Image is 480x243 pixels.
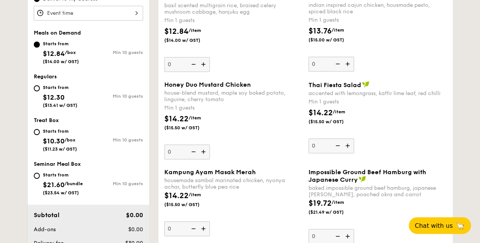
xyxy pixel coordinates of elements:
[331,138,343,153] img: icon-reduce.1d2dbef1.svg
[43,190,79,195] span: ($23.54 w/ GST)
[308,98,447,106] div: Min 1 guests
[43,93,65,102] span: $12.30
[308,57,354,71] input: Grilled Farm Fresh Chickenindian inspired cajun chicken, housmade pesto, spiced black riceMin 1 g...
[359,176,366,183] img: icon-vegan.f8ff3823.svg
[164,27,189,36] span: $12.84
[343,57,354,71] img: icon-add.58712e84.svg
[198,221,210,236] img: icon-add.58712e84.svg
[333,109,345,114] span: /item
[88,137,143,143] div: Min 10 guests
[34,6,143,21] input: Event time
[65,137,76,143] span: /box
[456,221,465,230] span: 🦙
[43,181,65,189] span: $21.60
[128,226,143,233] span: $0.00
[88,94,143,99] div: Min 10 guests
[43,146,77,152] span: ($11.23 w/ GST)
[198,145,210,159] img: icon-add.58712e84.svg
[65,50,76,55] span: /box
[164,191,189,200] span: $14.22
[332,200,344,205] span: /item
[164,125,216,131] span: ($15.50 w/ GST)
[43,84,77,91] div: Starts from
[164,177,302,190] div: housemade sambal marinated chicken, nyonya achar, butterfly blue pea rice
[164,145,210,159] input: Honey Duo Mustard Chickenhouse-blend mustard, maple soy baked potato, linguine, cherry tomatoMin ...
[164,168,256,176] span: Kampung Ayam Masak Merah
[187,221,198,236] img: icon-reduce.1d2dbef1.svg
[164,2,302,15] div: basil scented multigrain rice, braised celery mushroom cabbage, hanjuku egg
[43,128,77,134] div: Starts from
[34,73,57,80] span: Regulars
[164,81,251,88] span: Honey Duo Mustard Chicken
[308,37,360,43] span: ($15.00 w/ GST)
[65,181,83,186] span: /bundle
[34,226,56,233] span: Add-ons
[34,129,40,135] input: Starts from$10.30/box($11.23 w/ GST)Min 10 guests
[34,117,59,124] span: Treat Box
[34,41,40,48] input: Starts from$12.84/box($14.00 w/ GST)Min 10 guests
[34,211,60,219] span: Subtotal
[308,138,354,153] input: Thai Fiesta Saladaccented with lemongrass, kaffir lime leaf, red chilliMin 1 guests$14.22/item($1...
[164,57,210,72] input: Basil Thunder Tea Ricebasil scented multigrain rice, braised celery mushroom cabbage, hanjuku egg...
[308,16,447,24] div: Min 1 guests
[415,222,453,229] span: Chat with us
[362,81,370,88] img: icon-vegan.f8ff3823.svg
[34,173,40,179] input: Starts from$21.60/bundle($23.54 w/ GST)Min 10 guests
[43,137,65,145] span: $10.30
[43,49,65,58] span: $12.84
[164,104,302,112] div: Min 1 guests
[331,57,343,71] img: icon-reduce.1d2dbef1.svg
[198,57,210,71] img: icon-add.58712e84.svg
[164,202,216,208] span: ($15.50 w/ GST)
[187,57,198,71] img: icon-reduce.1d2dbef1.svg
[164,221,210,236] input: Kampung Ayam Masak Merahhousemade sambal marinated chicken, nyonya achar, butterfly blue pea rice...
[34,161,81,167] span: Seminar Meal Box
[308,168,426,183] span: Impossible Ground Beef Hamburg with Japanese Curry
[308,209,360,215] span: ($21.49 w/ GST)
[88,181,143,186] div: Min 10 guests
[164,90,302,103] div: house-blend mustard, maple soy baked potato, linguine, cherry tomato
[34,85,40,91] input: Starts from$12.30($13.41 w/ GST)Min 10 guests
[43,172,83,178] div: Starts from
[308,108,333,118] span: $14.22
[34,30,81,36] span: Meals on Demand
[187,145,198,159] img: icon-reduce.1d2dbef1.svg
[308,27,332,36] span: $13.76
[343,138,354,153] img: icon-add.58712e84.svg
[189,28,201,33] span: /item
[126,211,143,219] span: $0.00
[164,17,302,24] div: Min 1 guests
[332,27,344,33] span: /item
[43,103,77,108] span: ($13.41 w/ GST)
[409,217,471,234] button: Chat with us🦙
[308,90,447,97] div: accented with lemongrass, kaffir lime leaf, red chilli
[308,81,361,89] span: Thai Fiesta Salad
[308,2,447,15] div: indian inspired cajun chicken, housmade pesto, spiced black rice
[164,37,216,43] span: ($14.00 w/ GST)
[43,59,79,64] span: ($14.00 w/ GST)
[43,41,79,47] div: Starts from
[189,115,201,121] span: /item
[308,185,447,198] div: baked impossible ground beef hamburg, japanese [PERSON_NAME], poached okra and carrot
[88,50,143,55] div: Min 10 guests
[189,192,201,197] span: /item
[308,199,332,208] span: $19.72
[308,119,360,125] span: ($15.50 w/ GST)
[164,114,189,124] span: $14.22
